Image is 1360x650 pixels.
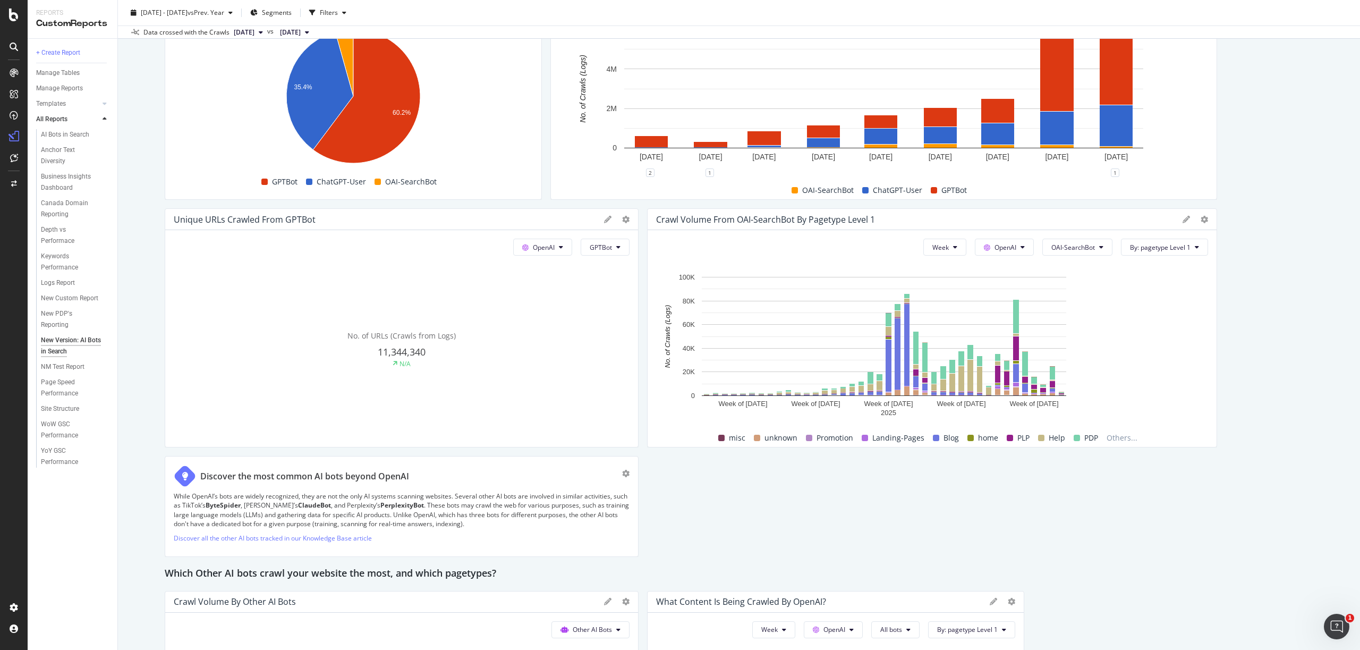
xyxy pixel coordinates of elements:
text: 20K [682,368,694,376]
a: YoY GSC Performance [41,445,110,468]
div: + Create Report [36,47,80,58]
span: By: pagetype Level 1 [1130,243,1191,252]
div: Unique URLs Crawled from GPTBotOpenAIGPTBotNo. of URLs (Crawls from Logs)11,344,340N/A [165,208,639,448]
text: [DATE] [640,153,663,161]
div: Data crossed with the Crawls [143,28,229,37]
text: 0 [691,392,694,400]
button: OpenAI [804,621,863,638]
text: [DATE] [986,153,1009,161]
text: Week of [DATE] [1009,400,1058,408]
div: Which Other AI bots crawl your website the most, and which pagetypes? [165,565,1313,583]
text: 0 [613,144,617,153]
span: Segments [262,8,292,17]
text: [DATE] [869,153,892,161]
div: Logs Report [41,277,75,289]
span: All bots [880,625,902,634]
a: Manage Tables [36,67,110,79]
a: Keywords Performance [41,251,110,273]
button: Other AI Bots [551,621,630,638]
div: Site Structure [41,403,79,415]
div: CustomReports [36,18,109,30]
a: Business Insights Dashboard [41,171,110,193]
text: 2025 [881,409,896,417]
div: Unique URLs Crawled from GPTBot [174,214,316,225]
span: PDP [1084,432,1098,444]
svg: A chart. [174,24,533,173]
span: OpenAI [994,243,1016,252]
text: 40K [682,344,694,352]
div: Business Insights Dashboard [41,171,102,193]
div: 1 [1111,168,1119,177]
button: Filters [305,4,351,21]
div: Templates [36,98,66,109]
a: Page Speed Performance [41,377,110,399]
div: Manage Tables [36,67,80,79]
span: Other AI Bots [573,625,612,634]
span: 1 [1346,614,1354,622]
h2: Which Other AI bots crawl your website the most, and which pagetypes? [165,565,496,583]
span: OpenAI [533,243,555,252]
div: gear [622,470,630,477]
a: Logs Report [41,277,110,289]
strong: ByteSpider [206,501,241,510]
div: Discover the most common AI bots beyond OpenAI [200,470,409,483]
div: Crawl Volume from OAI-SearchBot by pagetype Level 1 [656,214,875,225]
span: GPTBot [590,243,612,252]
a: New Version: AI Bots in Search [41,335,110,357]
strong: PerplexityBot [380,501,424,510]
a: + Create Report [36,47,110,58]
a: New Custom Report [41,293,110,304]
button: By: pagetype Level 1 [928,621,1015,638]
svg: A chart. [559,24,1208,173]
button: OpenAI [975,239,1034,256]
div: Reports [36,9,109,18]
span: Others... [1102,432,1142,444]
text: No. of Crawls (Logs) [664,305,671,368]
button: OAI-SearchBot [1042,239,1112,256]
a: WoW GSC Performance [41,419,110,441]
button: [DATE] [229,26,267,39]
a: All Reports [36,114,99,125]
span: ChatGPT-User [873,184,922,197]
div: Keywords Performance [41,251,100,273]
span: Week [932,243,949,252]
div: What Content is Being Crawled By OpenAI? [656,596,826,607]
button: All bots [871,621,920,638]
a: New PDP's Reporting [41,308,110,331]
text: No. of Crawls (Logs) [579,55,587,123]
button: GPTBot [581,239,630,256]
a: AI Bots in Search [41,129,110,140]
text: [DATE] [1104,153,1128,161]
span: No. of URLs (Crawls from Logs) [347,331,456,341]
div: Canada Domain Reporting [41,198,101,220]
span: 2025 Sep. 26th [234,28,254,37]
text: [DATE] [929,153,952,161]
text: [DATE] [812,153,835,161]
text: 100K [678,273,695,281]
text: Week of [DATE] [864,400,913,408]
div: NM Test Report [41,361,84,373]
span: home [978,432,998,444]
span: 11,344,340 [378,345,426,358]
div: All Reports [36,114,67,125]
span: ChatGPT-User [317,175,366,188]
text: [DATE] [699,153,722,161]
div: Filters [320,8,338,17]
a: Anchor Text Diversity [41,145,110,167]
span: misc [729,432,745,444]
a: Discover all the other AI bots tracked in our Knowledge Base article [174,534,372,543]
text: Week of [DATE] [718,400,767,408]
a: Templates [36,98,99,109]
button: [DATE] [276,26,313,39]
div: Anchor Text Diversity [41,145,99,167]
span: By: pagetype Level 1 [937,625,998,634]
a: NM Test Report [41,361,110,373]
text: Week of [DATE] [791,400,840,408]
span: Blog [943,432,959,444]
div: 1 [705,168,714,177]
span: vs [267,27,276,36]
text: 80K [682,297,694,305]
span: Week [761,625,778,634]
span: vs Prev. Year [188,8,224,17]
